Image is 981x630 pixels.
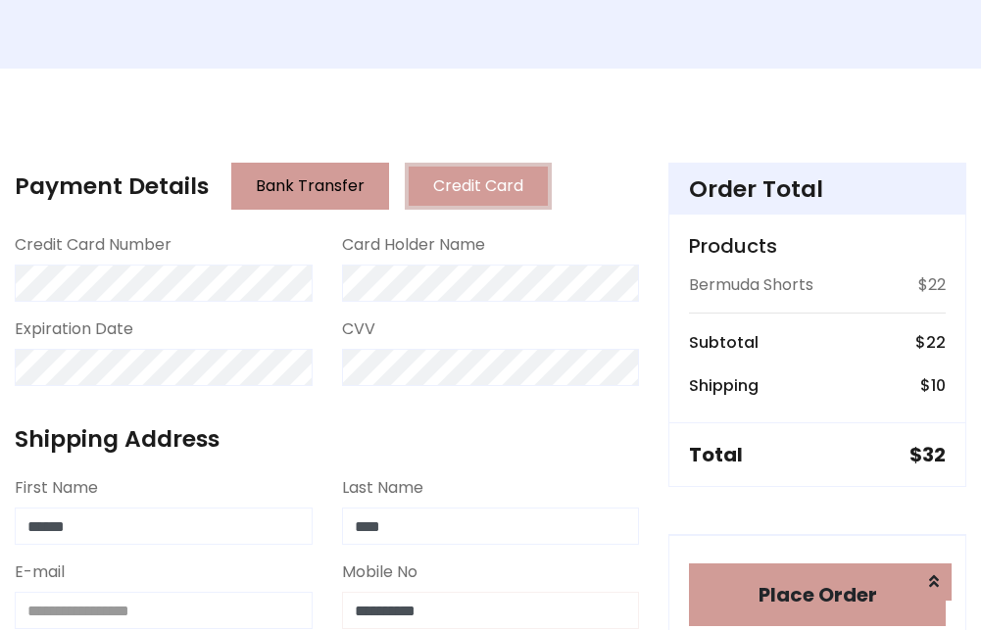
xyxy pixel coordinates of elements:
[689,175,946,203] h4: Order Total
[342,476,423,500] label: Last Name
[15,560,65,584] label: E-mail
[918,273,946,297] p: $22
[689,273,813,297] p: Bermuda Shorts
[920,376,946,395] h6: $
[926,331,946,354] span: 22
[689,234,946,258] h5: Products
[915,333,946,352] h6: $
[231,163,389,210] button: Bank Transfer
[342,560,417,584] label: Mobile No
[909,443,946,466] h5: $
[689,443,743,466] h5: Total
[15,476,98,500] label: First Name
[931,374,946,397] span: 10
[405,163,552,210] button: Credit Card
[342,233,485,257] label: Card Holder Name
[342,317,375,341] label: CVV
[689,333,759,352] h6: Subtotal
[15,425,639,453] h4: Shipping Address
[689,376,759,395] h6: Shipping
[689,563,946,626] button: Place Order
[15,317,133,341] label: Expiration Date
[15,172,209,200] h4: Payment Details
[15,233,172,257] label: Credit Card Number
[922,441,946,468] span: 32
